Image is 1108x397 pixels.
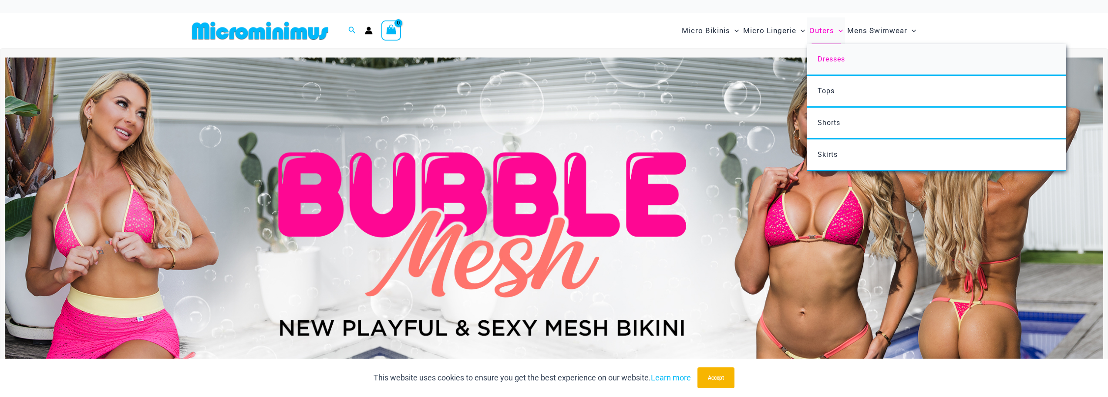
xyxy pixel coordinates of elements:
span: Micro Bikinis [682,20,730,42]
span: Menu Toggle [796,20,805,42]
a: Account icon link [365,27,373,34]
span: Shorts [818,119,840,127]
span: Micro Lingerie [743,20,796,42]
a: Search icon link [348,25,356,36]
p: This website uses cookies to ensure you get the best experience on our website. [374,371,691,384]
nav: Site Navigation [678,16,920,45]
a: Shorts [807,108,1066,139]
a: Learn more [651,373,691,382]
a: Tops [807,76,1066,108]
span: Outers [809,20,834,42]
a: OutersMenu ToggleMenu Toggle [807,17,845,44]
a: View Shopping Cart, empty [381,20,401,41]
span: Dresses [818,55,845,63]
img: MM SHOP LOGO FLAT [189,21,332,41]
span: Tops [818,87,835,95]
span: Menu Toggle [834,20,843,42]
span: Mens Swimwear [847,20,907,42]
a: Micro LingerieMenu ToggleMenu Toggle [741,17,807,44]
button: Accept [697,367,734,388]
a: Dresses [807,44,1066,76]
a: Skirts [807,139,1066,171]
span: Menu Toggle [730,20,739,42]
a: Micro BikinisMenu ToggleMenu Toggle [680,17,741,44]
a: Mens SwimwearMenu ToggleMenu Toggle [845,17,918,44]
span: Menu Toggle [907,20,916,42]
span: Skirts [818,150,838,159]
